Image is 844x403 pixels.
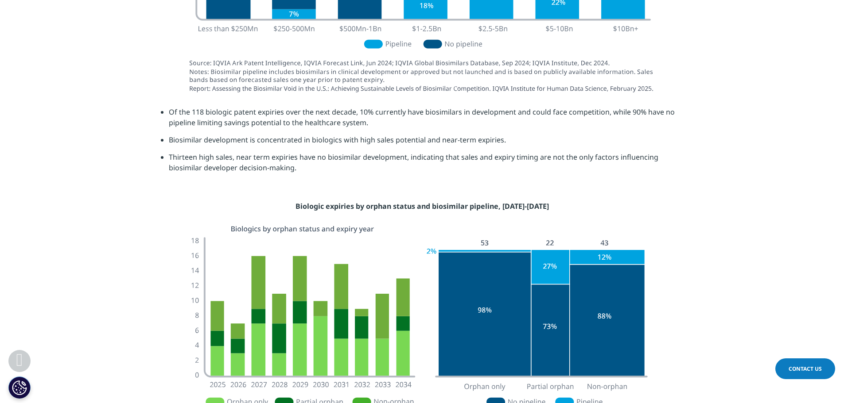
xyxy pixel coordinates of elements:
[161,201,684,218] p: Biologic expiries by orphan status and biosimilar pipeline, [DATE]-[DATE]
[169,152,684,180] li: Thirteen high sales, near term expiries have no biosimilar development, indicating that sales and...
[169,107,684,134] li: Of the 118 biologic patent expiries over the next decade, 10% currently have biosimilars in devel...
[169,134,684,152] li: Biosimilar development is concentrated in biologics with high sales potential and near-term expir...
[775,358,835,379] a: Contact Us
[8,376,31,399] button: Cookies Settings
[789,365,822,372] span: Contact Us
